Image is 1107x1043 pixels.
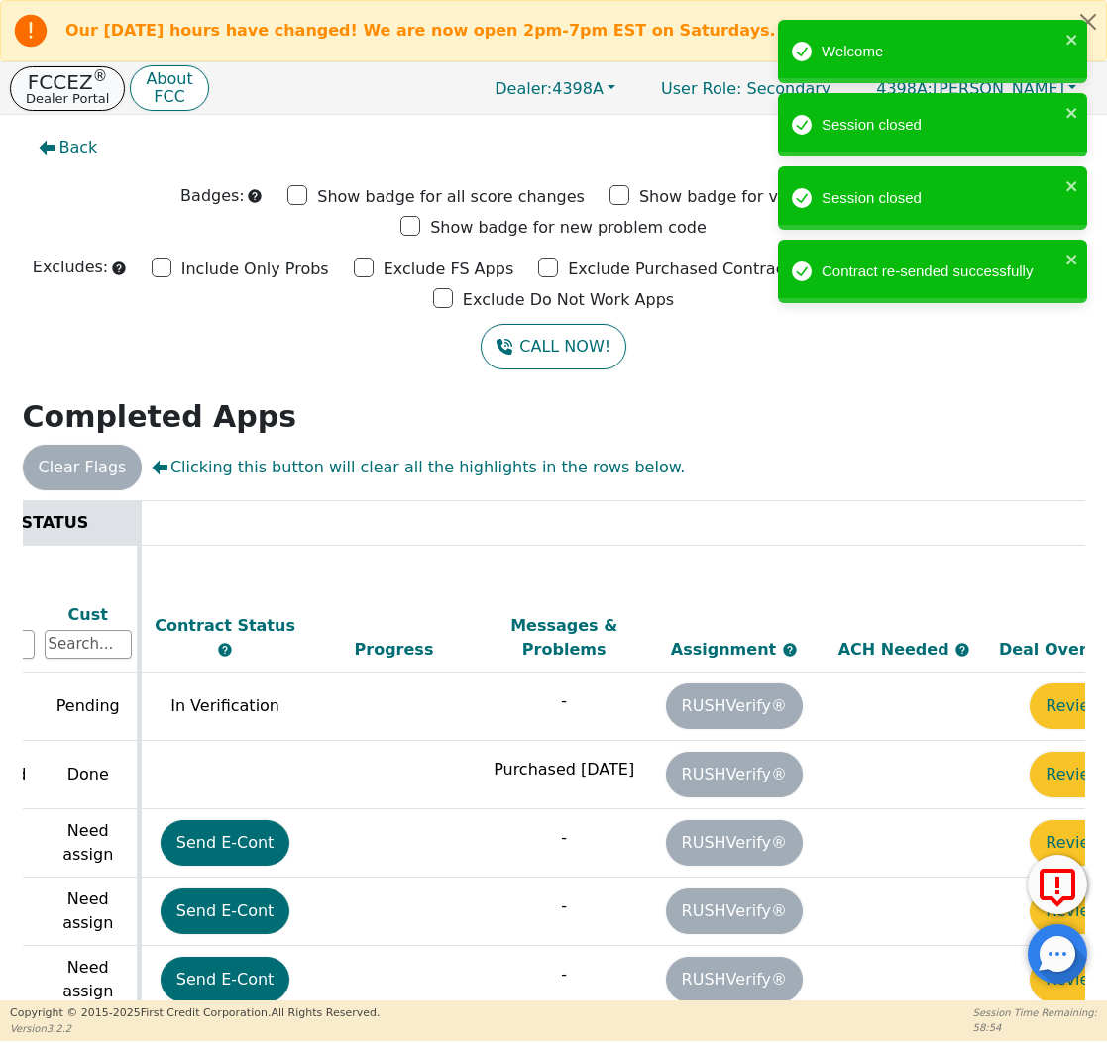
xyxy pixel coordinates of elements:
[822,114,1059,137] div: Session closed
[1028,855,1087,914] button: Report Error to FCC
[314,638,475,662] div: Progress
[495,79,604,98] span: 4398A
[973,1005,1097,1020] p: Session Time Remaining:
[463,288,674,312] p: Exclude Do Not Work Apps
[181,258,329,281] p: Include Only Probs
[139,672,309,740] td: In Verification
[33,256,108,279] p: Excludes:
[152,456,685,479] span: Clicking this button will clear all the highlights in the rows below.
[484,614,644,662] div: Messages & Problems
[59,136,98,159] span: Back
[40,740,139,808] td: Done
[146,71,192,87] p: About
[484,894,644,918] p: -
[40,672,139,740] td: Pending
[484,758,644,782] p: Purchased [DATE]
[641,69,850,108] p: Secondary
[430,216,707,240] p: Show badge for new problem code
[317,185,585,209] p: Show badge for all score changes
[484,826,644,850] p: -
[23,399,297,434] strong: Completed Apps
[484,963,644,987] p: -
[822,187,1059,210] div: Session closed
[1065,28,1079,51] button: close
[639,185,927,209] p: Show badge for verification updates
[40,877,139,945] td: Need assign
[161,957,290,1002] button: Send E-Cont
[65,21,776,40] b: Our [DATE] hours have changed! We are now open 2pm-7pm EST on Saturdays.
[45,630,132,660] input: Search...
[1065,101,1079,124] button: close
[40,945,139,1013] td: Need assign
[155,616,295,635] span: Contract Status
[10,1005,380,1022] p: Copyright © 2015- 2025 First Credit Corporation.
[146,89,192,105] p: FCC
[1065,248,1079,270] button: close
[568,258,799,281] p: Exclude Purchased Contracts
[130,65,208,112] button: AboutFCC
[10,1021,380,1036] p: Version 3.2.2
[973,1020,1097,1035] p: 58:54
[661,79,741,98] span: User Role :
[26,92,109,105] p: Dealer Portal
[384,258,514,281] p: Exclude FS Apps
[45,603,132,627] div: Cust
[161,820,290,866] button: Send E-Cont
[474,73,636,104] button: Dealer:4398A
[641,69,850,108] a: User Role: Secondary
[822,261,1059,283] div: Contract re-sended successfully
[481,324,626,369] button: CALL NOW!
[484,689,644,713] p: -
[1065,174,1079,197] button: close
[23,125,114,170] button: Back
[10,66,125,111] button: FCCEZ®Dealer Portal
[271,1006,380,1019] span: All Rights Reserved.
[26,72,109,92] p: FCCEZ
[180,184,245,208] p: Badges:
[161,888,290,934] button: Send E-Cont
[822,41,1059,63] div: Welcome
[671,640,782,659] span: Assignment
[93,67,108,85] sup: ®
[1070,1,1106,42] button: Close alert
[838,640,955,659] span: ACH Needed
[40,808,139,877] td: Need assign
[495,79,552,98] span: Dealer:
